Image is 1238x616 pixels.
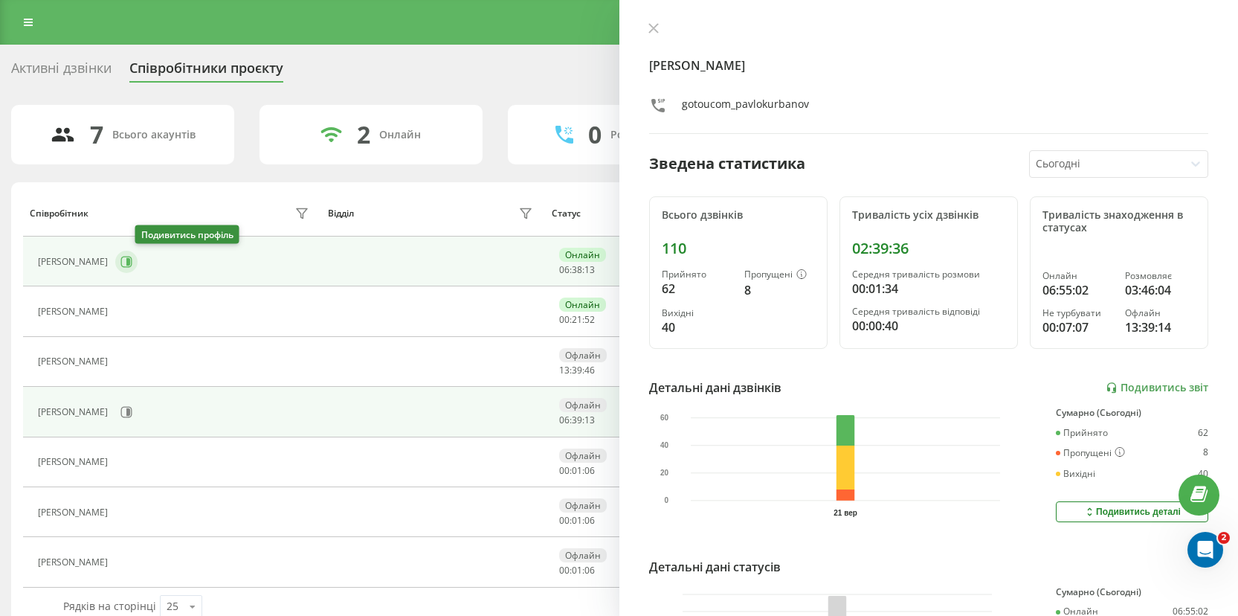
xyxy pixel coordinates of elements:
span: 01 [572,514,582,527]
div: 00:00:40 [852,317,1005,335]
div: Вихідні [1056,469,1095,479]
div: : : [559,315,595,325]
span: 06 [559,414,570,426]
span: 06 [584,464,595,477]
div: Співробітник [30,208,88,219]
span: 2 [1218,532,1230,544]
div: Вихідні [662,308,732,318]
div: : : [559,415,595,426]
div: 00:07:07 [1042,318,1113,336]
div: 8 [744,281,815,299]
div: Онлайн [1042,271,1113,281]
div: [PERSON_NAME] [38,307,112,317]
div: Офлайн [559,348,607,362]
div: Прийнято [1056,428,1108,438]
div: 02:39:36 [852,240,1005,257]
span: 00 [559,564,570,577]
div: Онлайн [559,298,606,312]
span: 13 [584,414,595,426]
div: Розмовляє [1125,271,1196,281]
div: [PERSON_NAME] [38,557,112,568]
div: Середня тривалість відповіді [852,307,1005,317]
h4: [PERSON_NAME] [649,57,1209,74]
div: gotoucom_pavlokurbanov [682,97,809,118]
div: Тривалість знаходження в статусах [1042,209,1196,234]
text: 20 [660,469,669,477]
div: : : [559,265,595,275]
div: Середня тривалість розмови [852,269,1005,280]
div: 40 [662,318,732,336]
div: Офлайн [559,548,607,562]
div: [PERSON_NAME] [38,356,112,367]
span: 39 [572,364,582,376]
div: 62 [1198,428,1208,438]
div: Розмовляють [610,129,683,141]
div: Співробітники проєкту [129,60,283,83]
div: Відділ [328,208,354,219]
span: 52 [584,313,595,326]
div: Онлайн [379,129,421,141]
div: Прийнято [662,269,732,280]
div: Детальні дані дзвінків [649,379,781,397]
text: 0 [664,497,668,505]
span: 00 [559,313,570,326]
text: 21 вер [834,509,857,517]
div: 0 [588,121,602,149]
div: 62 [662,280,732,298]
span: 06 [584,514,595,527]
div: 2 [357,121,370,149]
div: Офлайн [1125,308,1196,318]
span: 00 [559,514,570,527]
span: 01 [572,464,582,477]
div: Активні дзвінки [11,60,112,83]
div: Офлайн [559,498,607,513]
span: 13 [584,263,595,276]
div: [PERSON_NAME] [38,507,112,518]
div: [PERSON_NAME] [38,257,112,267]
div: : : [559,365,595,376]
div: 03:46:04 [1125,281,1196,299]
iframe: Intercom live chat [1187,532,1223,568]
div: : : [559,516,595,526]
span: 06 [559,263,570,276]
div: 110 [662,240,815,257]
div: Онлайн [559,248,606,262]
div: 13:39:14 [1125,318,1196,336]
div: Статус [552,208,581,219]
div: 40 [1198,469,1208,479]
div: Офлайн [559,398,607,412]
div: 7 [90,121,103,149]
span: 38 [572,263,582,276]
div: Детальні дані статусів [649,558,781,576]
span: 06 [584,564,595,577]
div: 00:01:34 [852,280,1005,298]
span: 01 [572,564,582,577]
div: : : [559,565,595,576]
div: 06:55:02 [1042,281,1113,299]
div: Офлайн [559,449,607,463]
div: 25 [167,599,178,614]
span: 39 [572,414,582,426]
div: Всього дзвінків [662,209,815,222]
span: 13 [559,364,570,376]
div: [PERSON_NAME] [38,407,112,417]
div: 8 [1203,447,1208,459]
div: Пропущені [1056,447,1125,459]
div: [PERSON_NAME] [38,457,112,467]
div: : : [559,466,595,476]
button: Подивитись деталі [1056,501,1208,522]
div: Сумарно (Сьогодні) [1056,408,1208,418]
div: Не турбувати [1042,308,1113,318]
a: Подивитись звіт [1106,382,1208,394]
text: 40 [660,441,669,449]
div: Подивитись профіль [135,225,239,244]
span: Рядків на сторінці [63,599,156,613]
div: Сумарно (Сьогодні) [1056,587,1208,597]
span: 46 [584,364,595,376]
div: Тривалість усіх дзвінків [852,209,1005,222]
span: 21 [572,313,582,326]
text: 60 [660,414,669,422]
span: 00 [559,464,570,477]
div: Пропущені [744,269,815,281]
div: Подивитись деталі [1083,506,1181,518]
